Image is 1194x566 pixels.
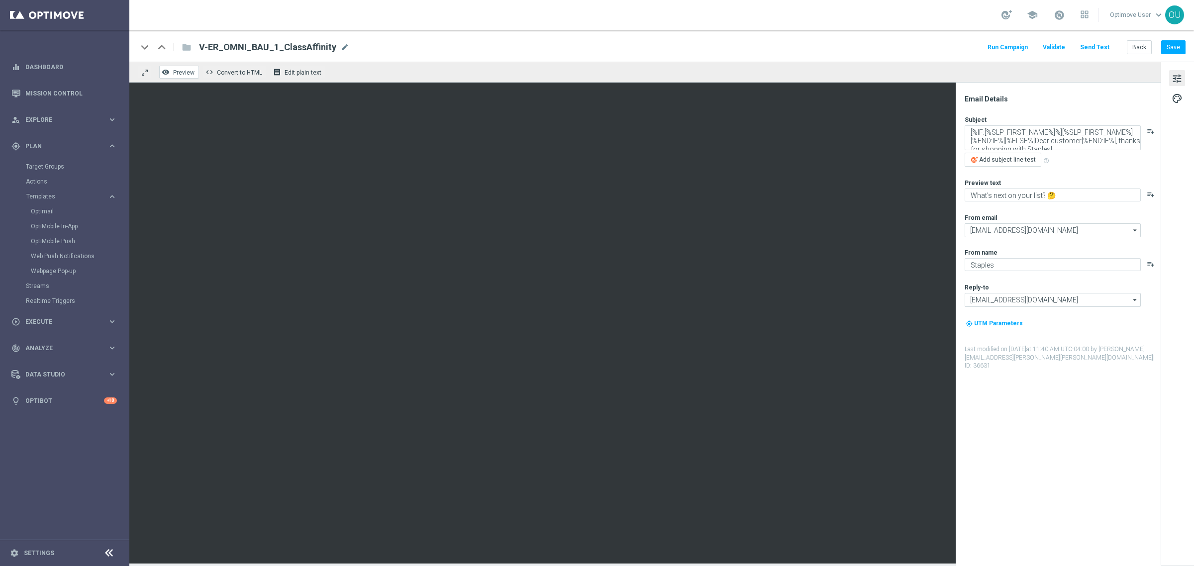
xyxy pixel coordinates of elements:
button: Save [1161,40,1186,54]
span: Validate [1043,44,1065,51]
div: Explore [11,115,107,124]
input: Select [965,293,1141,307]
div: OptiMobile Push [31,234,128,249]
i: keyboard_arrow_right [107,192,117,201]
span: code [205,68,213,76]
i: keyboard_arrow_right [107,141,117,151]
i: play_circle_outline [11,317,20,326]
a: Dashboard [25,54,117,80]
div: Execute [11,317,107,326]
div: Realtime Triggers [26,293,128,308]
input: Select [965,223,1141,237]
div: Plan [11,142,107,151]
i: track_changes [11,344,20,353]
span: keyboard_arrow_down [1153,9,1164,20]
div: Web Push Notifications [31,249,128,264]
i: arrow_drop_down [1130,224,1140,237]
span: mode_edit [340,43,349,52]
label: Last modified on [DATE] at 11:40 AM UTC-04:00 by [PERSON_NAME][EMAIL_ADDRESS][PERSON_NAME][PERSON... [965,345,1160,370]
i: lightbulb [11,396,20,405]
button: playlist_add [1147,127,1155,135]
span: Execute [25,319,107,325]
div: Dashboard [11,54,117,80]
div: OptiMobile In-App [31,219,128,234]
button: code Convert to HTML [203,66,267,79]
div: Mission Control [11,80,117,106]
a: Realtime Triggers [26,297,103,305]
a: Settings [24,550,54,556]
div: Email Details [965,94,1160,103]
i: arrow_drop_down [1130,293,1140,306]
div: Target Groups [26,159,128,174]
button: person_search Explore keyboard_arrow_right [11,116,117,124]
label: Subject [965,116,987,124]
span: school [1027,9,1038,20]
a: OptiMobile Push [31,237,103,245]
button: Validate [1041,41,1067,54]
span: Convert to HTML [217,69,262,76]
button: lightbulb Optibot +10 [11,397,117,405]
label: Reply-to [965,283,989,291]
div: OU [1165,5,1184,24]
img: optiGenie.svg [971,156,978,163]
span: Templates [26,193,98,199]
button: remove_red_eye Preview [159,66,199,79]
a: Target Groups [26,163,103,171]
span: help_outline [1043,158,1049,164]
button: Templates keyboard_arrow_right [26,192,117,200]
div: Webpage Pop-up [31,264,128,279]
button: Back [1127,40,1152,54]
button: gps_fixed Plan keyboard_arrow_right [11,142,117,150]
a: Optimail [31,207,103,215]
span: UTM Parameters [974,320,1023,327]
button: Add subject line test [965,153,1041,167]
label: Preview text [965,179,1001,187]
button: Data Studio keyboard_arrow_right [11,371,117,378]
label: From email [965,214,997,222]
span: Add subject line test [979,156,1036,163]
button: playlist_add [1147,260,1155,268]
a: Web Push Notifications [31,252,103,260]
span: Analyze [25,345,107,351]
i: settings [10,549,19,558]
button: tune [1169,70,1185,86]
i: keyboard_arrow_right [107,370,117,379]
button: playlist_add [1147,190,1155,198]
i: person_search [11,115,20,124]
span: Plan [25,143,107,149]
i: keyboard_arrow_right [107,343,117,353]
i: equalizer [11,63,20,72]
div: Analyze [11,344,107,353]
div: Templates [26,189,128,279]
div: Actions [26,174,128,189]
button: my_location UTM Parameters [965,318,1024,329]
a: Actions [26,178,103,186]
div: play_circle_outline Execute keyboard_arrow_right [11,318,117,326]
a: Streams [26,282,103,290]
label: From name [965,249,997,257]
a: Mission Control [25,80,117,106]
i: keyboard_arrow_right [107,317,117,326]
div: equalizer Dashboard [11,63,117,71]
button: receipt Edit plain text [271,66,326,79]
button: Run Campaign [986,41,1029,54]
a: Optibot [25,387,104,414]
i: my_location [966,320,973,327]
button: Send Test [1079,41,1111,54]
a: Optimove Userkeyboard_arrow_down [1109,7,1165,22]
i: remove_red_eye [162,68,170,76]
span: Explore [25,117,107,123]
span: Edit plain text [285,69,321,76]
a: Webpage Pop-up [31,267,103,275]
div: Data Studio [11,370,107,379]
button: track_changes Analyze keyboard_arrow_right [11,344,117,352]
